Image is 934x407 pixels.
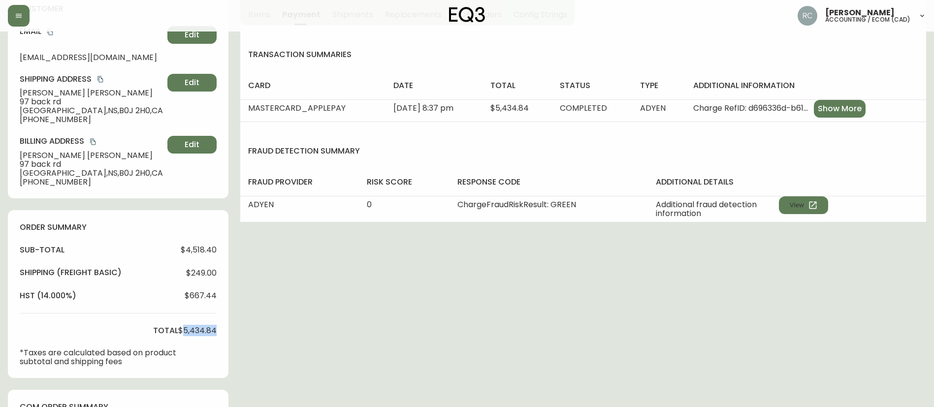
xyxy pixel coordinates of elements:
[20,267,122,278] h4: Shipping ( Freight Basic )
[367,177,441,188] h4: risk score
[248,102,346,114] span: MASTERCARD_APPLEPAY
[20,348,178,366] p: *Taxes are calculated based on product subtotal and shipping fees
[185,139,199,150] span: Edit
[20,74,163,85] h4: Shipping Address
[490,80,544,91] h4: total
[560,80,625,91] h4: status
[640,102,666,114] span: ADYEN
[20,136,163,147] h4: Billing Address
[656,177,918,188] h4: additional details
[185,77,199,88] span: Edit
[20,26,163,37] h4: Email
[825,17,910,23] h5: accounting / ecom (cad)
[457,199,576,210] span: ChargeFraudRiskResult: GREEN
[248,177,351,188] h4: fraud provider
[240,49,926,60] h4: transaction summaries
[798,6,817,26] img: f4ba4e02bd060be8f1386e3ca455bd0e
[248,80,377,91] h4: card
[20,290,76,301] h4: hst (14.000%)
[20,115,163,124] span: [PHONE_NUMBER]
[186,269,217,278] span: $249.00
[20,222,217,233] h4: order summary
[20,151,163,160] span: [PERSON_NAME] [PERSON_NAME]
[96,74,105,84] button: copy
[178,326,217,335] span: $5,434.84
[393,102,453,114] span: [DATE] 8:37 pm
[367,199,372,210] span: 0
[248,199,274,210] span: ADYEN
[167,26,217,44] button: Edit
[181,246,217,254] span: $4,518.40
[457,177,641,188] h4: response code
[393,80,475,91] h4: date
[167,74,217,92] button: Edit
[449,7,485,23] img: logo
[240,146,926,157] h4: fraud detection summary
[153,325,178,336] h4: total
[88,137,98,147] button: copy
[825,9,895,17] span: [PERSON_NAME]
[20,89,163,97] span: [PERSON_NAME] [PERSON_NAME]
[20,178,163,187] span: [PHONE_NUMBER]
[640,80,677,91] h4: type
[45,27,55,37] button: copy
[818,103,862,114] span: Show More
[490,102,529,114] span: $5,434.84
[814,100,866,118] button: Show More
[20,53,163,62] span: [EMAIL_ADDRESS][DOMAIN_NAME]
[20,106,163,115] span: [GEOGRAPHIC_DATA] , NS , B0J 2H0 , CA
[185,291,217,300] span: $667.44
[20,245,64,255] h4: sub-total
[185,30,199,40] span: Edit
[560,102,607,114] span: COMPLETED
[20,169,163,178] span: [GEOGRAPHIC_DATA] , NS , B0J 2H0 , CA
[779,196,828,214] button: View
[20,97,163,106] span: 97 back rd
[20,160,163,169] span: 97 back rd
[656,200,779,218] span: Additional fraud detection information
[693,80,918,91] h4: additional information
[693,104,810,113] span: Charge RefID: d696336d-b612-40ec-80b0-3405d59cd5cd
[167,136,217,154] button: Edit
